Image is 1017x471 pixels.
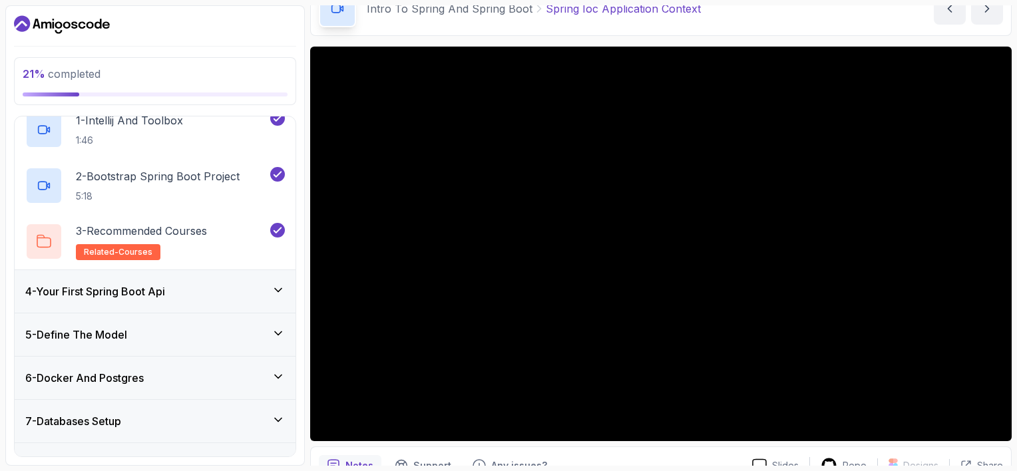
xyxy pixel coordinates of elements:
[15,357,296,399] button: 6-Docker And Postgres
[25,111,285,148] button: 1-Intellij And Toolbox1:46
[310,47,1012,441] iframe: 3 - Spring IoC Application Context
[15,400,296,442] button: 7-Databases Setup
[25,283,165,299] h3: 4 - Your First Spring Boot Api
[25,413,121,429] h3: 7 - Databases Setup
[76,190,240,203] p: 5:18
[76,112,183,128] p: 1 - Intellij And Toolbox
[76,223,207,239] p: 3 - Recommended Courses
[25,327,127,343] h3: 5 - Define The Model
[25,370,144,386] h3: 6 - Docker And Postgres
[15,270,296,313] button: 4-Your First Spring Boot Api
[367,1,532,17] p: Intro To Spring And Spring Boot
[25,167,285,204] button: 2-Bootstrap Spring Boot Project5:18
[23,67,101,80] span: completed
[14,14,110,35] a: Dashboard
[76,168,240,184] p: 2 - Bootstrap Spring Boot Project
[546,1,701,17] p: Spring Ioc Application Context
[84,247,152,257] span: related-courses
[25,223,285,260] button: 3-Recommended Coursesrelated-courses
[15,313,296,356] button: 5-Define The Model
[23,67,45,80] span: 21 %
[76,134,183,147] p: 1:46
